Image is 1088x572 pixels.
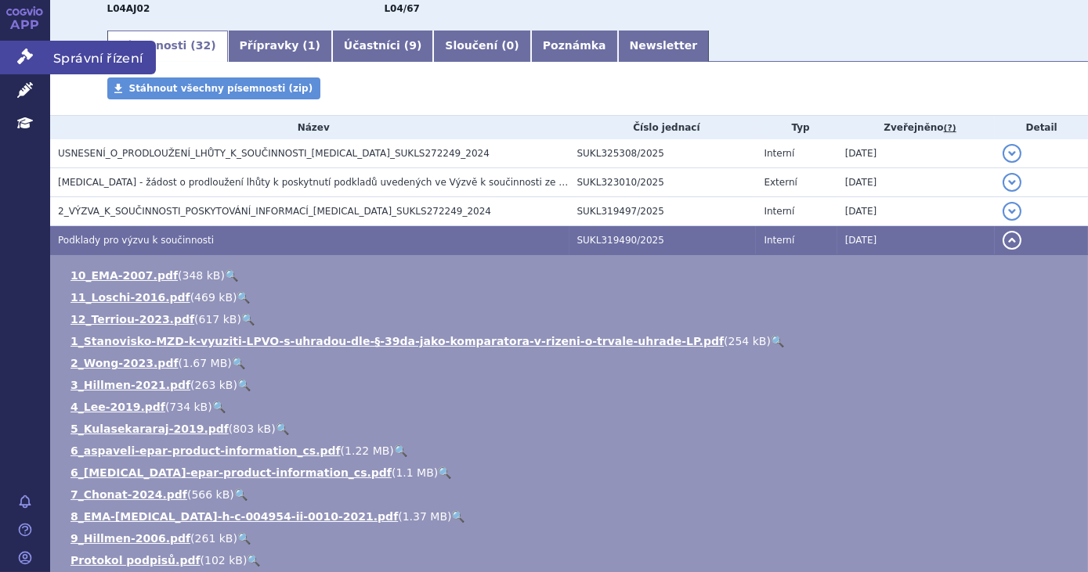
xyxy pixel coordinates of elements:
th: Typ [756,116,837,139]
a: Sloučení (0) [433,31,530,62]
span: Stáhnout všechny písemnosti (zip) [129,83,313,94]
a: 🔍 [237,532,251,545]
span: Externí [764,177,797,188]
a: 7_Chonat-2024.pdf [70,488,187,501]
a: 🔍 [394,444,407,457]
a: 8_EMA-[MEDICAL_DATA]-h-c-004954-ii-0010-2021.pdf [70,510,398,523]
span: 1.1 MB [396,466,433,479]
td: [DATE] [837,197,996,226]
abbr: (?) [944,123,956,134]
span: 254 kB [728,335,767,347]
a: 1_Stanovisko-MZD-k-vyuziti-LPVO-s-uhradou-dle-§-39da-jako-komparatora-v-rizeni-o-trvale-uhrade-LP... [70,335,724,347]
button: detail [1003,202,1021,221]
th: Zveřejněno [837,116,996,139]
span: 734 kB [169,401,208,413]
strong: ravulizumab [385,3,420,14]
a: 🔍 [438,466,451,479]
li: ( ) [70,355,1072,371]
span: USNESENÍ_O_PRODLOUŽENÍ_LHŮTY_K_SOUČINNOSTI_ULTOMIRIS_SUKLS272249_2024 [58,148,490,159]
span: Správní řízení [50,41,156,74]
button: detail [1003,173,1021,192]
span: 2_VÝZVA_K_SOUČINNOSTI_POSKYTOVÁNÍ_INFORMACÍ_ULTOMIRIS_SUKLS272249_2024 [58,206,491,217]
li: ( ) [70,443,1072,459]
a: 3_Hillmen-2021.pdf [70,379,190,391]
td: SUKL319497/2025 [569,197,757,226]
a: Poznámka [531,31,618,62]
a: Přípravky (1) [228,31,332,62]
span: 617 kB [199,313,237,326]
a: 🔍 [232,357,245,369]
a: Stáhnout všechny písemnosti (zip) [107,77,321,99]
a: Protokol podpisů.pdf [70,554,201,567]
td: [DATE] [837,168,996,197]
td: SUKL325308/2025 [569,139,757,168]
th: Číslo jednací [569,116,757,139]
li: ( ) [70,465,1072,480]
li: ( ) [70,311,1072,327]
li: ( ) [70,531,1072,546]
a: 12_Terriou-2023.pdf [70,313,194,326]
th: Detail [995,116,1088,139]
button: detail [1003,231,1021,250]
a: 🔍 [234,488,248,501]
a: 🔍 [237,291,250,304]
span: Podklady pro výzvu k součinnosti [58,235,214,246]
span: Interní [764,235,794,246]
span: 348 kB [183,269,221,282]
td: SUKL323010/2025 [569,168,757,197]
a: 6_aspaveli-epar-product-information_cs.pdf [70,444,341,457]
span: Ultomiris - žádost o prodloužení lhůty k poskytnutí podkladů uvedených ve Výzvě k součinnosti ze ... [58,177,779,188]
li: ( ) [70,377,1072,393]
a: 2_Wong-2023.pdf [70,357,179,369]
span: 1.37 MB [403,510,447,523]
span: 803 kB [233,423,271,435]
a: 🔍 [225,269,238,282]
td: SUKL319490/2025 [569,226,757,255]
span: 1.22 MB [345,444,389,457]
button: detail [1003,144,1021,163]
li: ( ) [70,268,1072,283]
a: 🔍 [276,423,289,435]
span: 1.67 MB [183,357,227,369]
li: ( ) [70,421,1072,437]
span: 9 [409,39,417,52]
span: 261 kB [195,532,233,545]
a: Newsletter [618,31,710,62]
span: 1 [308,39,316,52]
a: 🔍 [237,379,251,391]
span: 566 kB [191,488,230,501]
span: 263 kB [195,379,233,391]
a: 10_EMA-2007.pdf [70,269,178,282]
a: 🔍 [247,554,260,567]
li: ( ) [70,509,1072,524]
li: ( ) [70,290,1072,305]
span: 32 [196,39,211,52]
a: 🔍 [771,335,784,347]
a: 9_Hillmen-2006.pdf [70,532,190,545]
a: 🔍 [452,510,465,523]
td: [DATE] [837,139,996,168]
span: Interní [764,206,794,217]
li: ( ) [70,552,1072,568]
li: ( ) [70,487,1072,502]
a: 🔍 [212,401,226,413]
a: 🔍 [241,313,255,326]
a: Účastníci (9) [332,31,433,62]
a: 6_[MEDICAL_DATA]-epar-product-information_cs.pdf [70,466,392,479]
a: 4_Lee-2019.pdf [70,401,165,413]
a: Písemnosti (32) [107,31,228,62]
strong: RAVULIZUMAB [107,3,150,14]
li: ( ) [70,333,1072,349]
a: 5_Kulasekararaj-2019.pdf [70,423,229,435]
td: [DATE] [837,226,996,255]
th: Název [50,116,569,139]
span: 0 [507,39,515,52]
span: 102 kB [204,554,243,567]
span: 469 kB [194,291,233,304]
li: ( ) [70,399,1072,415]
a: 11_Loschi-2016.pdf [70,291,190,304]
span: Interní [764,148,794,159]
